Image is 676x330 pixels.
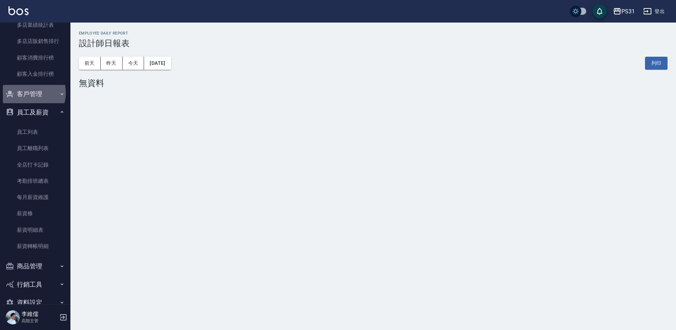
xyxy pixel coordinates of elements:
[3,275,68,294] button: 行銷工具
[3,50,68,66] a: 顧客消費排行榜
[3,257,68,275] button: 商品管理
[640,5,668,18] button: 登出
[79,57,101,70] button: 前天
[3,189,68,205] a: 每月薪資維護
[3,17,68,33] a: 多店業績統計表
[123,57,144,70] button: 今天
[3,140,68,156] a: 員工離職列表
[6,310,20,324] img: Person
[101,57,123,70] button: 昨天
[3,293,68,312] button: 資料設定
[21,318,57,324] p: 高階主管
[3,238,68,254] a: 薪資轉帳明細
[3,103,68,122] button: 員工及薪資
[79,78,668,88] div: 無資料
[3,173,68,189] a: 考勤排班總表
[610,4,638,19] button: PS31
[144,57,171,70] button: [DATE]
[3,222,68,238] a: 薪資明細表
[3,124,68,140] a: 員工列表
[3,85,68,103] button: 客戶管理
[79,31,668,36] h2: Employee Daily Report
[3,157,68,173] a: 全店打卡記錄
[593,4,607,18] button: save
[645,57,668,70] button: 列印
[3,33,68,49] a: 多店店販銷售排行
[8,6,29,15] img: Logo
[3,66,68,82] a: 顧客入金排行榜
[621,7,635,16] div: PS31
[21,311,57,318] h5: 李維儒
[79,38,668,48] h3: 設計師日報表
[3,205,68,222] a: 薪資條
